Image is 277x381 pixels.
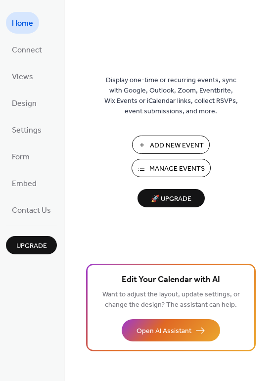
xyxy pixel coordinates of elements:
span: Add New Event [150,141,204,151]
span: 🚀 Upgrade [143,192,199,206]
span: Form [12,149,30,165]
button: Open AI Assistant [122,319,220,341]
span: Settings [12,123,42,139]
button: Manage Events [132,159,211,177]
a: Home [6,12,39,34]
a: Views [6,65,39,87]
a: Embed [6,172,43,194]
a: Connect [6,39,48,60]
span: Want to adjust the layout, update settings, or change the design? The assistant can help. [102,288,240,312]
button: 🚀 Upgrade [138,189,205,207]
span: Display one-time or recurring events, sync with Google, Outlook, Zoom, Eventbrite, Wix Events or ... [104,75,238,117]
span: Contact Us [12,203,51,219]
span: Edit Your Calendar with AI [122,273,220,287]
button: Upgrade [6,236,57,254]
span: Design [12,96,37,112]
button: Add New Event [132,136,210,154]
span: Upgrade [16,241,47,251]
span: Home [12,16,33,32]
span: Manage Events [149,164,205,174]
span: Views [12,69,33,85]
a: Settings [6,119,47,141]
span: Connect [12,43,42,58]
a: Design [6,92,43,114]
span: Embed [12,176,37,192]
span: Open AI Assistant [137,326,191,336]
a: Form [6,145,36,167]
a: Contact Us [6,199,57,221]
